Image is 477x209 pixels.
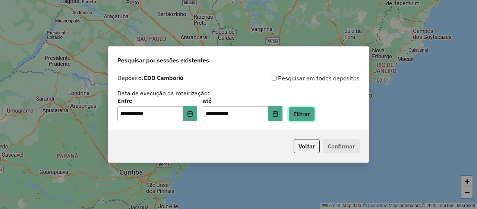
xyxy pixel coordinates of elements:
label: até [203,96,282,105]
div: Pesquisar em todos depósitos [238,74,360,83]
strong: CDD Camboriú [143,74,183,82]
button: Voltar [294,139,320,153]
label: Depósito: [117,73,183,82]
label: Entre [117,96,197,105]
span: Pesquisar por sessões existentes [117,56,209,65]
button: Filtrar [288,107,315,121]
button: Choose Date [268,106,282,121]
label: Data de execução da roteirização: [117,89,209,98]
button: Choose Date [183,106,197,121]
